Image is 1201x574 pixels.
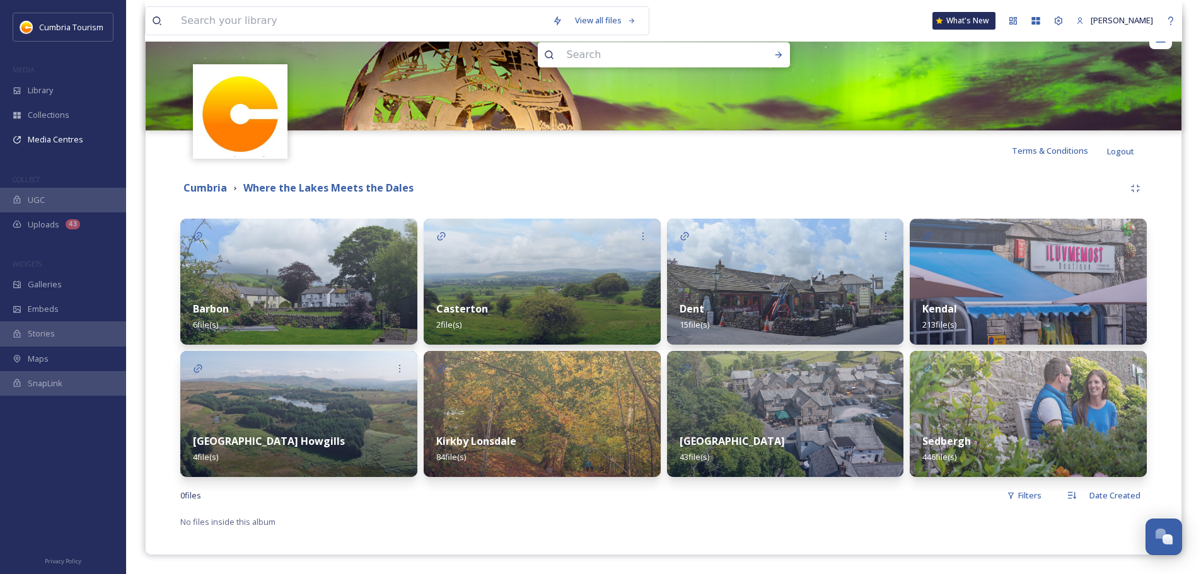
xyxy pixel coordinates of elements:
[45,553,81,568] a: Privacy Policy
[45,557,81,565] span: Privacy Policy
[569,8,642,33] a: View all files
[1012,145,1088,156] span: Terms & Conditions
[28,109,69,121] span: Collections
[1012,143,1107,158] a: Terms & Conditions
[28,303,59,315] span: Embeds
[243,181,414,195] strong: Where the Lakes Meets the Dales
[193,451,218,462] span: 4 file(s)
[560,41,733,69] input: Search
[28,194,45,206] span: UGC
[28,84,53,96] span: Library
[922,302,957,316] strong: Kendal
[180,490,201,502] span: 0 file s
[146,17,1181,130] img: maryport-harbour-be-inspired.jpg
[183,181,227,195] strong: Cumbria
[1083,483,1147,508] div: Date Created
[20,21,33,33] img: images.jpg
[28,377,62,389] span: SnapLink
[1091,14,1153,26] span: [PERSON_NAME]
[910,351,1147,477] img: Attract%2520and%2520Disperse%2520%2820%2520of%25201364%29.jpg
[28,278,62,290] span: Galleries
[28,134,83,146] span: Media Centres
[932,12,995,30] a: What's New
[13,259,42,268] span: WIDGETS
[193,302,229,316] strong: Barbon
[436,451,466,462] span: 84 file(s)
[680,302,704,316] strong: Dent
[1001,483,1048,508] div: Filters
[195,66,286,157] img: images.jpg
[436,319,461,330] span: 2 file(s)
[1107,146,1134,157] span: Logout
[424,351,661,477] img: Kirkby%2520Lonsdale-47.jpg
[667,351,904,477] img: Attract%2520and%2520Disperse%2520%28397%2520of%25201364%29.jpg
[180,351,417,477] img: Attract%2520and%2520Disperse%2520%28260%2520of%25201364%29.jpg
[180,219,417,345] img: DSC_0119-EDIT.jpg
[680,451,709,462] span: 43 file(s)
[13,175,40,184] span: COLLECT
[39,21,103,33] span: Cumbria Tourism
[680,434,785,448] strong: [GEOGRAPHIC_DATA]
[922,319,956,330] span: 213 file(s)
[436,434,516,448] strong: Kirkby Lonsdale
[922,434,971,448] strong: Sedbergh
[1146,519,1182,555] button: Open Chat
[910,219,1147,345] img: Attract%2520and%2520Disperse%2520%28808%2520of%25201364%29.jpg
[667,219,904,345] img: DSC_0180-EDIT.jpg
[193,319,218,330] span: 6 file(s)
[28,328,55,340] span: Stories
[66,219,80,229] div: 43
[922,451,956,462] span: 446 file(s)
[28,353,49,365] span: Maps
[1070,8,1159,33] a: [PERSON_NAME]
[175,7,546,35] input: Search your library
[180,516,276,527] span: No files inside this album
[13,65,35,74] span: MEDIA
[680,319,709,330] span: 15 file(s)
[28,219,59,231] span: Uploads
[193,434,345,448] strong: [GEOGRAPHIC_DATA] Howgills
[436,302,488,316] strong: Casterton
[424,219,661,345] img: DSC_0097-EDIT.jpg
